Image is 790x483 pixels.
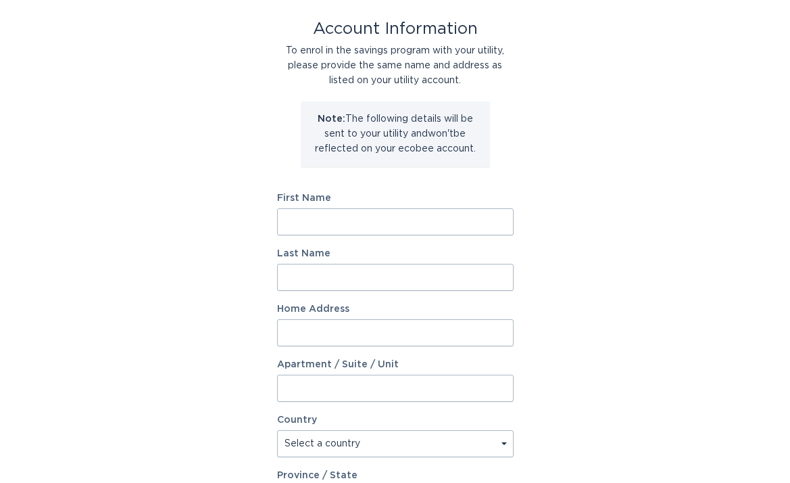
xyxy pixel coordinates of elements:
[277,193,514,203] label: First Name
[277,304,514,314] label: Home Address
[277,471,357,480] label: Province / State
[277,43,514,88] div: To enrol in the savings program with your utility, please provide the same name and address as li...
[277,22,514,37] div: Account Information
[277,415,317,425] label: Country
[318,114,345,124] strong: Note:
[277,249,514,258] label: Last Name
[277,360,514,369] label: Apartment / Suite / Unit
[311,112,480,156] p: The following details will be sent to your utility and won't be reflected on your ecobee account.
